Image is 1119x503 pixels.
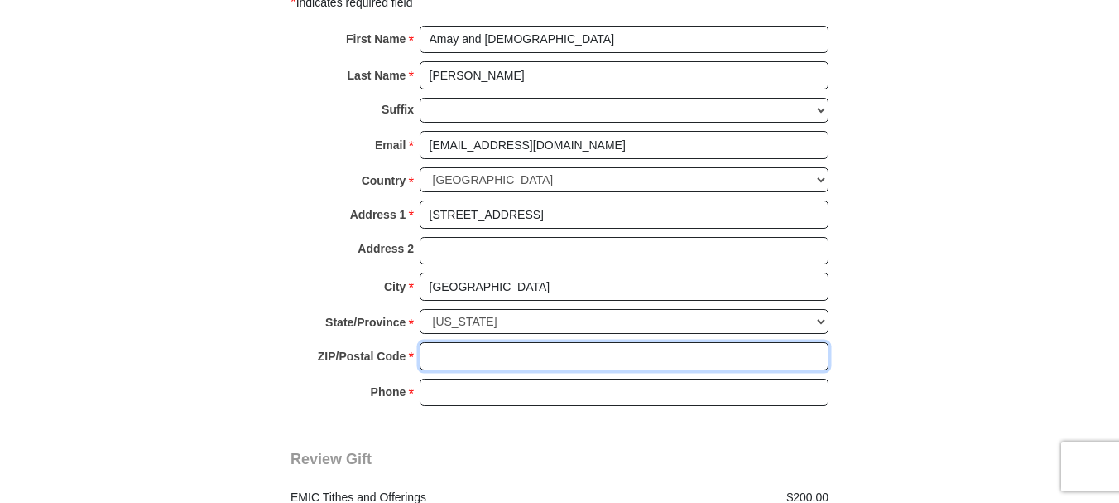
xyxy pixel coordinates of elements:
[318,345,406,368] strong: ZIP/Postal Code
[371,380,406,404] strong: Phone
[348,64,406,87] strong: Last Name
[362,169,406,192] strong: Country
[346,27,406,51] strong: First Name
[325,311,406,334] strong: State/Province
[350,203,406,226] strong: Address 1
[291,451,372,467] span: Review Gift
[384,275,406,298] strong: City
[375,133,406,157] strong: Email
[382,98,414,121] strong: Suffix
[358,237,414,260] strong: Address 2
